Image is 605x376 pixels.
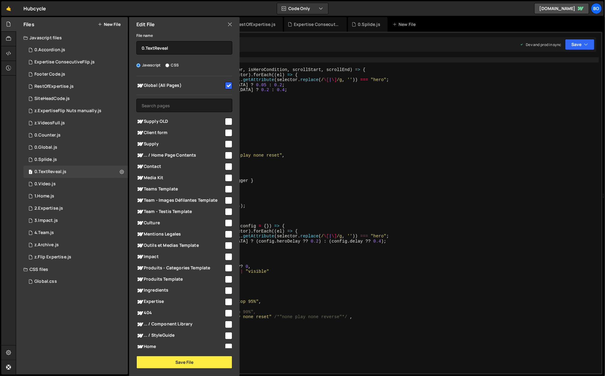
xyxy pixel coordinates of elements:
[23,117,128,129] div: 15889/44427.js
[23,275,128,288] div: 15889/44242.css
[136,41,232,55] input: Name
[34,133,61,138] div: 0.Counter.js
[34,96,70,101] div: SiteHeadCode.js
[23,105,128,117] div: 15889/45513.js
[23,166,128,178] div: 15889/42505.js
[34,84,74,89] div: RestOfExpertise.js
[34,47,65,53] div: 0.Accordion.js
[136,63,140,67] input: Javascript
[16,32,128,44] div: Javascript files
[136,21,155,28] h2: Edit File
[23,141,128,154] div: 15889/42631.js
[591,3,602,14] a: Bo
[277,3,328,14] button: Code Only
[136,321,224,328] span: ... / Component Library
[136,174,224,182] span: Media Kit
[136,140,224,148] span: Supply
[136,152,224,159] span: ... / Home Page Contents
[34,218,58,223] div: 3.Impact.js
[136,163,224,170] span: Contact
[34,120,65,126] div: z.VideosFull.js
[565,39,595,50] button: Save
[23,202,128,215] div: 15889/42773.js
[23,215,128,227] div: 15889/43502.js
[136,343,224,351] span: Home
[98,22,121,27] button: New File
[34,72,65,77] div: Footer Code.js
[136,197,224,204] span: Team - Images Défilantes Template
[34,206,63,211] div: 2.Expertise.js
[136,231,224,238] span: Mentions Legales
[23,68,128,80] div: 15889/45507.js
[34,254,71,260] div: z.Flip Expertise.js
[136,82,224,89] span: Global (All Pages)
[34,169,66,175] div: 0.TextReveal.js
[294,21,339,27] div: Expertise ConsecutiveFlip.js
[23,251,128,263] div: 15889/43683.js
[34,279,57,284] div: Global.css
[136,310,224,317] span: 404
[23,129,128,141] div: 15889/42709.js
[236,21,276,27] div: RestOfExpertise.js
[136,33,153,39] label: File name
[23,190,128,202] div: 15889/42417.js
[534,3,589,14] a: [DOMAIN_NAME]
[34,181,56,187] div: 0.Video.js
[136,99,232,112] input: Search pages
[34,193,54,199] div: 1.Home.js
[136,276,224,283] span: Produits Template
[23,44,128,56] div: 15889/43250.js
[23,21,34,28] h2: Files
[23,5,46,12] div: Hubcycle
[136,62,161,68] label: Javascript
[165,62,179,68] label: CSS
[136,332,224,339] span: ... / StyleGuide
[392,21,418,27] div: New File
[136,186,224,193] span: Teams Template
[29,170,32,175] span: 1
[136,129,224,137] span: Client form
[165,63,169,67] input: CSS
[136,264,224,272] span: Produits - Categories Template
[23,80,128,93] div: 15889/46008.js
[136,242,224,249] span: Outils et Medias Template
[358,21,380,27] div: 0.Splide.js
[23,178,128,190] div: 15889/43216.js
[34,242,59,248] div: z.Archive.js
[136,356,232,369] button: Save File
[34,59,95,65] div: Expertise ConsecutiveFlip.js
[23,154,128,166] div: 15889/43273.js
[23,56,128,68] div: 15889/45514.js
[136,287,224,294] span: Ingredients
[34,230,54,236] div: 4.Team.js
[34,157,57,162] div: 0.Splide.js
[23,227,128,239] div: 15889/43677.js
[23,239,128,251] div: 15889/42433.js
[520,42,561,47] div: Dev and prod in sync
[136,208,224,215] span: Team - Testis Template
[136,118,224,125] span: Supply OLD
[23,93,128,105] div: 15889/45508.js
[16,263,128,275] div: CSS files
[136,298,224,306] span: Expertise
[34,108,101,114] div: z.ExpertiseFlip Nuts manually.js
[34,145,57,150] div: 0.Global.js
[136,253,224,261] span: Impact
[136,219,224,227] span: Culture
[1,1,16,16] a: 🤙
